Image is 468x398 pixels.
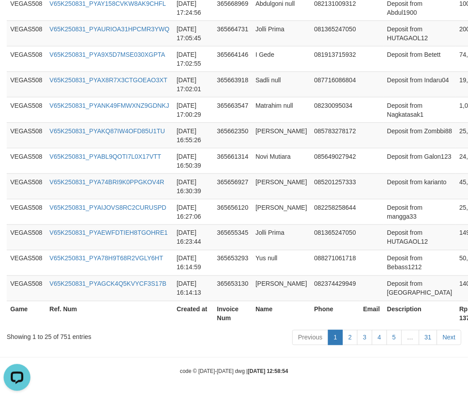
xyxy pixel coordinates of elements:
a: 2 [342,330,357,345]
td: VEGAS508 [7,21,46,46]
td: VEGAS508 [7,123,46,148]
td: 365653293 [213,250,252,275]
a: 5 [387,330,402,345]
a: V65K250831_PYAEWFDTIEH8TGOHRE1 [50,229,168,237]
td: VEGAS508 [7,97,46,123]
td: VEGAS508 [7,148,46,174]
td: Matrahim null [252,97,311,123]
td: 085201257333 [311,174,359,199]
td: [DATE] 16:55:26 [173,123,213,148]
td: Deposit from mangga33 [383,199,456,224]
td: [DATE] 16:50:39 [173,148,213,174]
td: Deposit from Bebass1212 [383,250,456,275]
td: [DATE] 17:02:55 [173,46,213,72]
th: Email [360,301,383,326]
a: V65K250831_PYAKQ87IW4OFD85U1TU [50,127,165,135]
td: [DATE] 17:02:01 [173,72,213,97]
td: [PERSON_NAME] [252,123,311,148]
a: V65K250831_PYAGCK4Q5KVYCF3S17B [50,280,166,288]
td: 365653130 [213,275,252,301]
td: I Gede [252,46,311,72]
td: Yus null [252,250,311,275]
td: VEGAS508 [7,174,46,199]
td: [DATE] 16:27:06 [173,199,213,224]
td: Sadli null [252,72,311,97]
td: 365663918 [213,72,252,97]
th: Ref. Num [46,301,173,326]
td: [DATE] 17:05:45 [173,21,213,46]
td: VEGAS508 [7,199,46,224]
th: Description [383,301,456,326]
td: Deposit from Indaru04 [383,72,456,97]
td: Deposit from [GEOGRAPHIC_DATA] [383,275,456,301]
td: 08230095034 [311,97,359,123]
td: Jolli Prima [252,224,311,250]
a: Next [437,330,461,345]
th: Invoice Num [213,301,252,326]
td: 365661314 [213,148,252,174]
td: Deposit from Zombbi88 [383,123,456,148]
td: 082258258644 [311,199,359,224]
td: [DATE] 16:30:39 [173,174,213,199]
td: [PERSON_NAME] [252,199,311,224]
a: 4 [372,330,387,345]
td: [DATE] 16:14:13 [173,275,213,301]
a: 3 [357,330,372,345]
td: Novi Mutiara [252,148,311,174]
th: Phone [311,301,359,326]
td: Deposit from karianto [383,174,456,199]
td: VEGAS508 [7,250,46,275]
td: Deposit from Galon123 [383,148,456,174]
td: Deposit from Betett [383,46,456,72]
td: [PERSON_NAME] [252,174,311,199]
td: 088271061718 [311,250,359,275]
td: Jolli Prima [252,21,311,46]
a: V65K250831_PYA9X5D7MSE030XGPTA [50,51,166,58]
td: 085783278172 [311,123,359,148]
td: [DATE] 16:14:59 [173,250,213,275]
a: Previous [292,330,328,345]
a: 31 [419,330,438,345]
a: V65K250831_PYAIJOVS8RC2CURUSPD [50,204,166,211]
td: Deposit from HUTAGAOL12 [383,224,456,250]
td: Deposit from Nagkatasak1 [383,97,456,123]
td: 081365247050 [311,224,359,250]
a: … [401,330,419,345]
a: 1 [328,330,343,345]
th: Name [252,301,311,326]
a: V65K250831_PYAURIOA31HPCMR3YWQ [50,25,170,33]
td: 085649027942 [311,148,359,174]
strong: [DATE] 12:58:54 [248,368,288,375]
td: 365662350 [213,123,252,148]
a: V65K250831_PYAX8R7X3CTGOEAO3XT [50,76,168,84]
th: Created at [173,301,213,326]
td: VEGAS508 [7,224,46,250]
td: 365664146 [213,46,252,72]
div: Showing 1 to 25 of 751 entries [7,329,188,342]
a: V65K250831_PYANK49FMWXNZ9GDNKJ [50,102,169,109]
td: 365664731 [213,21,252,46]
td: VEGAS508 [7,72,46,97]
td: [DATE] 16:23:44 [173,224,213,250]
td: 082374429949 [311,275,359,301]
a: V65K250831_PYABL9QOTI7L0X17VTT [50,153,162,160]
th: Game [7,301,46,326]
a: V65K250831_PYA78H9T68R2VGLY6HT [50,255,163,262]
td: VEGAS508 [7,275,46,301]
td: 081365247050 [311,21,359,46]
td: [PERSON_NAME] [252,275,311,301]
td: 365656120 [213,199,252,224]
td: 087716086804 [311,72,359,97]
td: 365656927 [213,174,252,199]
td: [DATE] 17:00:29 [173,97,213,123]
td: 365655345 [213,224,252,250]
td: VEGAS508 [7,46,46,72]
small: code © [DATE]-[DATE] dwg | [180,368,288,375]
td: Deposit from HUTAGAOL12 [383,21,456,46]
button: Open LiveChat chat widget [4,4,30,30]
td: 081913715932 [311,46,359,72]
td: 365663547 [213,97,252,123]
a: V65K250831_PYA74BRI9K0PPGKOV4R [50,178,165,186]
